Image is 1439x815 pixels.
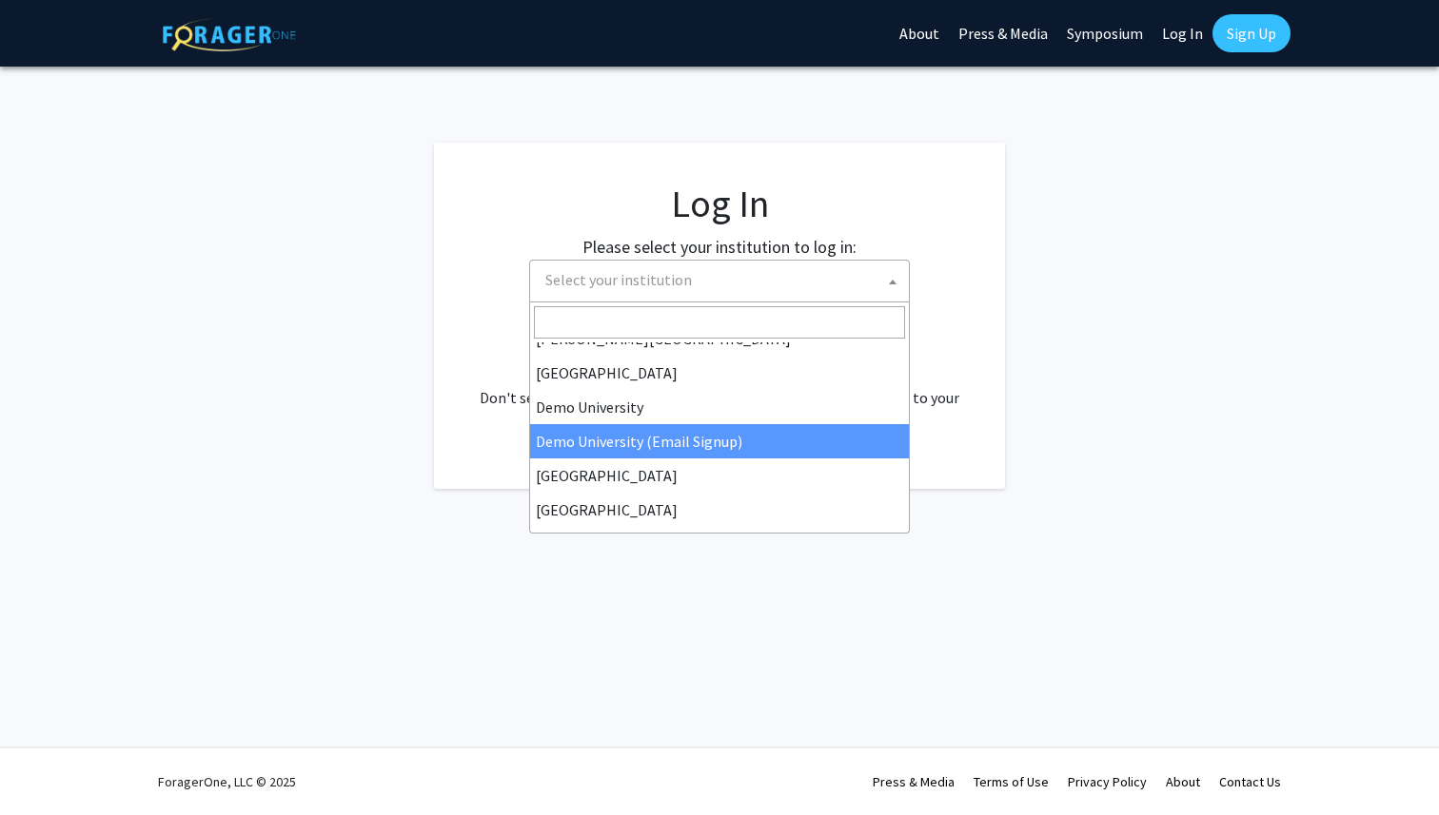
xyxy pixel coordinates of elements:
[158,748,296,815] div: ForagerOne, LLC © 2025
[1212,14,1291,52] a: Sign Up
[538,261,909,300] span: Select your institution
[545,270,692,289] span: Select your institution
[472,181,967,226] h1: Log In
[534,306,905,339] input: Search
[530,356,909,390] li: [GEOGRAPHIC_DATA]
[530,458,909,493] li: [GEOGRAPHIC_DATA]
[530,390,909,424] li: Demo University
[1219,773,1281,790] a: Contact Us
[873,773,955,790] a: Press & Media
[472,340,967,432] div: No account? . Don't see your institution? about bringing ForagerOne to your institution.
[530,527,909,561] li: [GEOGRAPHIC_DATA][US_STATE]
[582,234,857,260] label: Please select your institution to log in:
[14,729,81,801] iframe: Chat
[530,493,909,527] li: [GEOGRAPHIC_DATA]
[974,773,1049,790] a: Terms of Use
[530,424,909,458] li: Demo University (Email Signup)
[163,18,296,51] img: ForagerOne Logo
[1166,773,1200,790] a: About
[529,260,910,302] span: Select your institution
[1068,773,1147,790] a: Privacy Policy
